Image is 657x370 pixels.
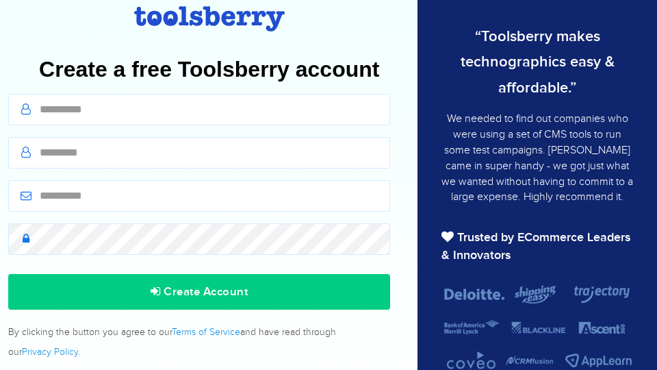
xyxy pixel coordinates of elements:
p: By clicking the button you agree to our and have read through our . [8,322,411,362]
li: We needed to find out companies who were using a set of CMS tools to run some test campaigns. [PE... [441,111,633,208]
div: Trusted by ECommerce Leaders & Innovators [441,229,633,264]
button: Create Account [8,274,390,310]
div: “Toolsberry makes technographics easy & affordable.” [441,24,633,101]
h1: Create a free Toolsberry account [14,55,405,84]
a: Toolsberry [134,12,285,23]
a: Privacy Policy [22,347,78,357]
a: Terms of Service [172,327,240,337]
